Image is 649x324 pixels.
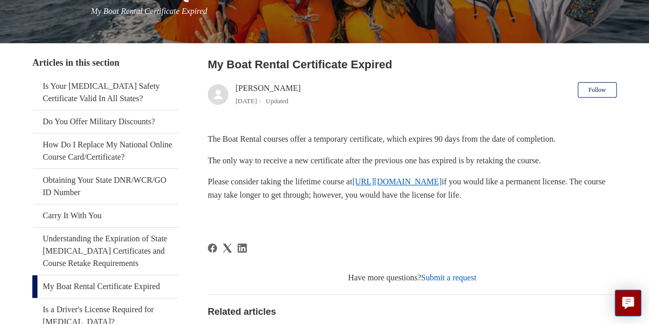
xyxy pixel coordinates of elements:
[421,273,477,282] a: Submit a request
[223,243,232,253] a: X Corp
[208,305,617,319] h2: Related articles
[32,134,179,168] a: How Do I Replace My National Online Course Card/Certificate?
[208,177,605,199] span: Please consider taking the lifetime course at if you would like a permanent license. The course m...
[235,82,301,107] div: [PERSON_NAME]
[352,177,441,186] a: [URL][DOMAIN_NAME]
[208,243,217,253] a: Facebook
[578,82,617,98] button: Follow Article
[32,275,179,298] a: My Boat Rental Certificate Expired
[32,227,179,275] a: Understanding the Expiration of State [MEDICAL_DATA] Certificates and Course Retake Requirements
[91,7,207,15] span: My Boat Rental Certificate Expired
[208,156,541,165] span: The only way to receive a new certificate after the previous one has expired is by retaking the c...
[32,169,179,204] a: Obtaining Your State DNR/WCR/GO ID Number
[238,243,247,253] svg: Share this page on LinkedIn
[208,135,556,143] span: The Boat Rental courses offer a temporary certificate, which expires 90 days from the date of com...
[32,75,179,110] a: Is Your [MEDICAL_DATA] Safety Certificate Valid In All States?
[208,272,617,284] div: Have more questions?
[235,97,257,105] time: 03/01/2024, 16:59
[32,110,179,133] a: Do You Offer Military Discounts?
[208,56,617,73] h2: My Boat Rental Certificate Expired
[238,243,247,253] a: LinkedIn
[615,290,641,316] button: Live chat
[32,204,179,227] a: Carry It With You
[266,97,288,105] li: Updated
[223,243,232,253] svg: Share this page on X Corp
[208,243,217,253] svg: Share this page on Facebook
[32,58,119,68] span: Articles in this section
